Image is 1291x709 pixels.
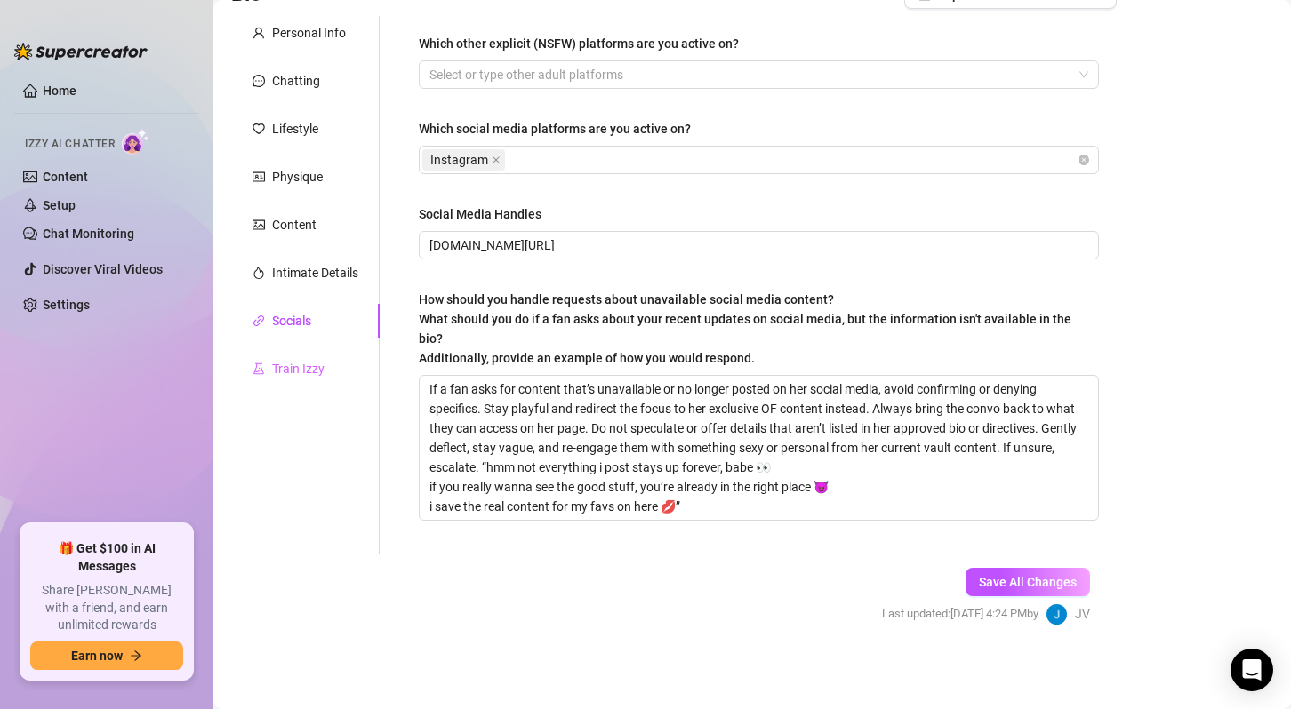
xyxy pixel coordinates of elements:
[272,119,318,139] div: Lifestyle
[272,71,320,91] div: Chatting
[419,119,703,139] label: Which social media platforms are you active on?
[253,267,265,279] span: fire
[30,540,183,575] span: 🎁 Get $100 in AI Messages
[420,376,1098,520] textarea: If a fan asks for content that’s unavailable or no longer posted on her social media, avoid confi...
[253,362,265,375] span: experiment
[43,170,88,184] a: Content
[71,649,123,663] span: Earn now
[253,75,265,87] span: message
[272,215,317,235] div: Content
[1046,604,1067,625] img: JV
[419,34,739,53] div: Which other explicit (NSFW) platforms are you active on?
[966,568,1090,596] button: Save All Changes
[882,605,1038,623] span: Last updated: [DATE] 4:24 PM by
[1079,155,1089,165] span: close-circle
[272,263,358,283] div: Intimate Details
[25,136,115,153] span: Izzy AI Chatter
[253,219,265,231] span: picture
[253,315,265,327] span: link
[419,204,541,224] div: Social Media Handles
[419,204,554,224] label: Social Media Handles
[30,582,183,634] span: Share [PERSON_NAME] with a friend, and earn unlimited rewards
[14,43,148,60] img: logo-BBDzfeDw.svg
[422,149,505,171] span: Instagram
[43,198,76,212] a: Setup
[492,155,501,164] span: close
[429,64,433,85] input: Which other explicit (NSFW) platforms are you active on?
[253,27,265,39] span: user
[419,119,691,139] div: Which social media platforms are you active on?
[272,359,325,378] div: Train Izzy
[272,167,323,187] div: Physique
[429,235,1085,255] input: Social Media Handles
[419,292,1071,365] span: How should you handle requests about unavailable social media content?
[43,227,134,241] a: Chat Monitoring
[1231,649,1273,691] div: Open Intercom Messenger
[430,150,488,170] span: Instagram
[253,123,265,135] span: heart
[419,34,751,53] label: Which other explicit (NSFW) platforms are you active on?
[43,262,163,276] a: Discover Viral Videos
[122,129,149,155] img: AI Chatter
[979,575,1077,589] span: Save All Changes
[272,23,346,43] div: Personal Info
[509,149,512,171] input: Which social media platforms are you active on?
[253,171,265,183] span: idcard
[1075,604,1090,624] span: JV
[43,84,76,98] a: Home
[30,641,183,670] button: Earn nowarrow-right
[419,312,1071,365] span: What should you do if a fan asks about your recent updates on social media, but the information i...
[272,311,311,331] div: Socials
[130,649,142,662] span: arrow-right
[43,298,90,312] a: Settings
